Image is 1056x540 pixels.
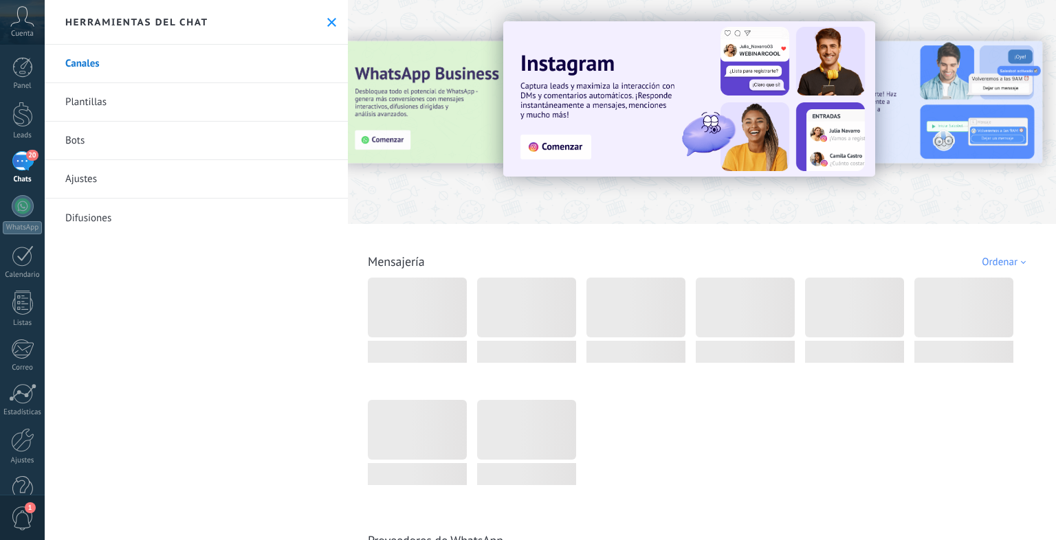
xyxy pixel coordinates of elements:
[503,21,875,177] img: Slide 1
[45,45,348,83] a: Canales
[45,199,348,237] a: Difusiones
[26,150,38,161] span: 20
[3,175,43,184] div: Chats
[3,82,43,91] div: Panel
[45,83,348,122] a: Plantillas
[11,30,34,38] span: Cuenta
[45,122,348,160] a: Bots
[25,502,36,513] span: 1
[45,160,348,199] a: Ajustes
[3,221,42,234] div: WhatsApp
[982,256,1031,269] div: Ordenar
[3,319,43,328] div: Listas
[65,16,208,28] h2: Herramientas del chat
[749,41,1042,164] img: Slide 2
[3,456,43,465] div: Ajustes
[3,408,43,417] div: Estadísticas
[342,41,635,164] img: Slide 3
[3,131,43,140] div: Leads
[3,363,43,372] div: Correo
[3,271,43,280] div: Calendario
